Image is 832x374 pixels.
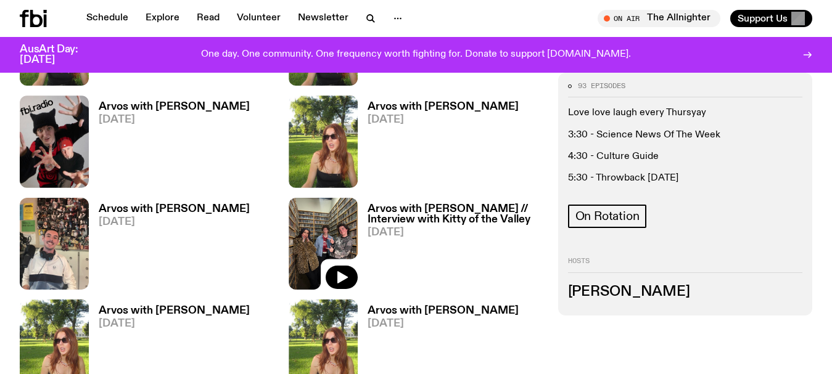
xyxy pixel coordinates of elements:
h3: [PERSON_NAME] [568,285,802,299]
p: Love love laugh every Thursyay [568,108,802,120]
a: Arvos with [PERSON_NAME][DATE] [89,102,250,187]
h3: AusArt Day: [DATE] [20,44,99,65]
img: Lizzie Bowles is sitting in a bright green field of grass, with dark sunglasses and a black top. ... [289,96,358,187]
p: 3:30 - Science News Of The Week [568,129,802,141]
span: 93 episodes [578,83,625,89]
a: Newsletter [290,10,356,27]
a: Explore [138,10,187,27]
h3: Arvos with [PERSON_NAME] [368,306,519,316]
span: [DATE] [99,319,250,329]
span: [DATE] [99,217,250,227]
h3: Arvos with [PERSON_NAME] [99,102,250,112]
a: Arvos with [PERSON_NAME][DATE] [358,102,519,187]
h2: Hosts [568,258,802,272]
a: Read [189,10,227,27]
a: Schedule [79,10,136,27]
h3: Arvos with [PERSON_NAME] // Interview with Kitty of the Valley [368,204,543,225]
p: 4:30 - Culture Guide [568,151,802,163]
h3: Arvos with [PERSON_NAME] [368,102,519,112]
span: On Rotation [575,209,640,223]
a: On Rotation [568,205,647,228]
button: On AirThe Allnighter [598,10,720,27]
span: Support Us [738,13,788,24]
a: Arvos with [PERSON_NAME][DATE] [89,204,250,290]
a: Volunteer [229,10,288,27]
p: 5:30 - Throwback [DATE] [568,173,802,184]
span: [DATE] [368,227,543,238]
span: [DATE] [368,115,519,125]
a: Arvos with [PERSON_NAME] // Interview with Kitty of the Valley[DATE] [358,204,543,290]
h3: Arvos with [PERSON_NAME] [99,306,250,316]
button: Support Us [730,10,812,27]
span: [DATE] [99,115,250,125]
h3: Arvos with [PERSON_NAME] [99,204,250,214]
span: [DATE] [368,319,519,329]
p: One day. One community. One frequency worth fighting for. Donate to support [DOMAIN_NAME]. [201,49,631,60]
